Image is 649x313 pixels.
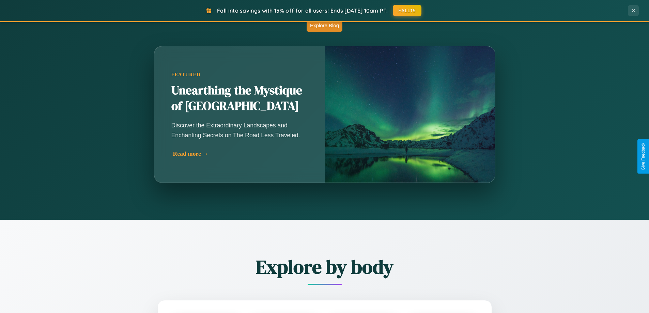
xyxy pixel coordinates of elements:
[120,254,529,280] h2: Explore by body
[393,5,421,16] button: FALL15
[217,7,388,14] span: Fall into savings with 15% off for all users! Ends [DATE] 10am PT.
[171,83,308,114] h2: Unearthing the Mystique of [GEOGRAPHIC_DATA]
[171,121,308,140] p: Discover the Extraordinary Landscapes and Enchanting Secrets on The Road Less Traveled.
[171,72,308,78] div: Featured
[173,150,309,157] div: Read more →
[641,143,646,170] div: Give Feedback
[307,19,342,32] button: Explore Blog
